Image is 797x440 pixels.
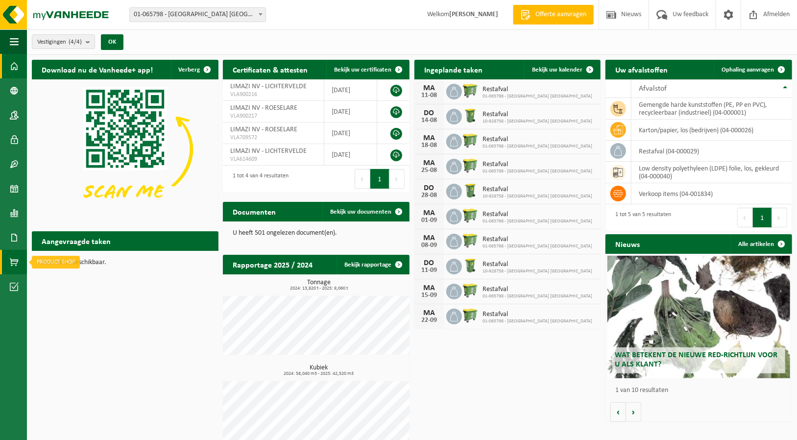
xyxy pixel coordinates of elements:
[483,94,592,99] span: 01-065798 - [GEOGRAPHIC_DATA] [GEOGRAPHIC_DATA]
[32,79,218,219] img: Download de VHEPlus App
[483,293,592,299] span: 01-065798 - [GEOGRAPHIC_DATA] [GEOGRAPHIC_DATA]
[129,7,266,22] span: 01-065798 - LIMAZI NV - LICHTERVELDE
[462,107,479,124] img: WB-0240-HPE-GN-50
[355,169,370,189] button: Previous
[419,259,439,267] div: DO
[419,184,439,192] div: DO
[228,371,410,376] span: 2024: 58,040 m3 - 2025: 42,520 m3
[419,84,439,92] div: MA
[753,208,772,227] button: 1
[326,60,409,79] a: Bekijk uw certificaten
[419,159,439,167] div: MA
[462,307,479,324] img: WB-0660-HPE-GN-50
[532,67,582,73] span: Bekijk uw kalender
[414,60,492,79] h2: Ingeplande taken
[230,155,316,163] span: VLA614609
[230,83,307,90] span: LIMAZI NV - LICHTERVELDE
[483,261,592,269] span: Restafval
[483,311,592,318] span: Restafval
[449,11,498,18] strong: [PERSON_NAME]
[631,98,792,120] td: gemengde harde kunststoffen (PE, PP en PVC), recycleerbaar (industrieel) (04-000001)
[513,5,594,24] a: Offerte aanvragen
[483,169,592,174] span: 01-065798 - [GEOGRAPHIC_DATA] [GEOGRAPHIC_DATA]
[37,35,82,49] span: Vestigingen
[610,207,671,228] div: 1 tot 5 van 5 resultaten
[607,256,790,378] a: Wat betekent de nieuwe RED-richtlijn voor u als klant?
[419,242,439,249] div: 08-09
[524,60,600,79] a: Bekijk uw kalender
[233,230,400,237] p: U heeft 501 ongelezen document(en).
[419,309,439,317] div: MA
[610,402,626,422] button: Vorige
[483,136,592,144] span: Restafval
[605,60,677,79] h2: Uw afvalstoffen
[179,67,200,73] span: Verberg
[69,39,82,45] count: (4/4)
[483,211,592,219] span: Restafval
[730,234,791,254] a: Alle artikelen
[419,134,439,142] div: MA
[32,34,95,49] button: Vestigingen(4/4)
[483,269,592,274] span: 10-928758 - [GEOGRAPHIC_DATA] [GEOGRAPHIC_DATA]
[631,183,792,204] td: verkoop items (04-001834)
[324,101,377,122] td: [DATE]
[32,231,121,250] h2: Aangevraagde taken
[101,34,123,50] button: OK
[324,79,377,101] td: [DATE]
[419,267,439,274] div: 11-09
[230,134,316,142] span: VLA709572
[533,10,589,20] span: Offerte aanvragen
[223,202,286,221] h2: Documenten
[324,144,377,166] td: [DATE]
[330,209,391,215] span: Bekijk uw documenten
[223,60,317,79] h2: Certificaten & attesten
[419,142,439,149] div: 18-08
[462,257,479,274] img: WB-0240-HPE-GN-50
[615,387,787,394] p: 1 van 10 resultaten
[419,234,439,242] div: MA
[322,202,409,221] a: Bekijk uw documenten
[483,219,592,224] span: 01-065798 - [GEOGRAPHIC_DATA] [GEOGRAPHIC_DATA]
[230,91,316,98] span: VLA900216
[483,161,592,169] span: Restafval
[223,255,322,274] h2: Rapportage 2025 / 2024
[483,144,592,149] span: 01-065798 - [GEOGRAPHIC_DATA] [GEOGRAPHIC_DATA]
[171,60,217,79] button: Verberg
[334,67,391,73] span: Bekijk uw certificaten
[631,141,792,162] td: restafval (04-000029)
[230,112,316,120] span: VLA900217
[419,192,439,199] div: 28-08
[483,236,592,244] span: Restafval
[419,109,439,117] div: DO
[631,120,792,141] td: karton/papier, los (bedrijven) (04-000026)
[324,122,377,144] td: [DATE]
[337,255,409,274] a: Bekijk rapportage
[605,234,650,253] h2: Nieuws
[626,402,641,422] button: Volgende
[419,167,439,174] div: 25-08
[483,186,592,194] span: Restafval
[419,117,439,124] div: 14-08
[228,279,410,291] h3: Tonnage
[462,282,479,299] img: WB-0660-HPE-GN-50
[130,8,266,22] span: 01-065798 - LIMAZI NV - LICHTERVELDE
[483,119,592,124] span: 10-928758 - [GEOGRAPHIC_DATA] [GEOGRAPHIC_DATA]
[32,60,163,79] h2: Download nu de Vanheede+ app!
[737,208,753,227] button: Previous
[483,194,592,199] span: 10-928758 - [GEOGRAPHIC_DATA] [GEOGRAPHIC_DATA]
[462,232,479,249] img: WB-0660-HPE-GN-50
[419,317,439,324] div: 22-09
[419,209,439,217] div: MA
[230,147,307,155] span: LIMAZI NV - LICHTERVELDE
[639,85,667,93] span: Afvalstof
[483,111,592,119] span: Restafval
[722,67,774,73] span: Ophaling aanvragen
[389,169,405,189] button: Next
[228,286,410,291] span: 2024: 13,820 t - 2025: 9,060 t
[419,284,439,292] div: MA
[631,162,792,183] td: low density polyethyleen (LDPE) folie, los, gekleurd (04-000040)
[419,217,439,224] div: 01-09
[462,157,479,174] img: WB-0660-HPE-GN-50
[615,351,777,368] span: Wat betekent de nieuwe RED-richtlijn voor u als klant?
[370,169,389,189] button: 1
